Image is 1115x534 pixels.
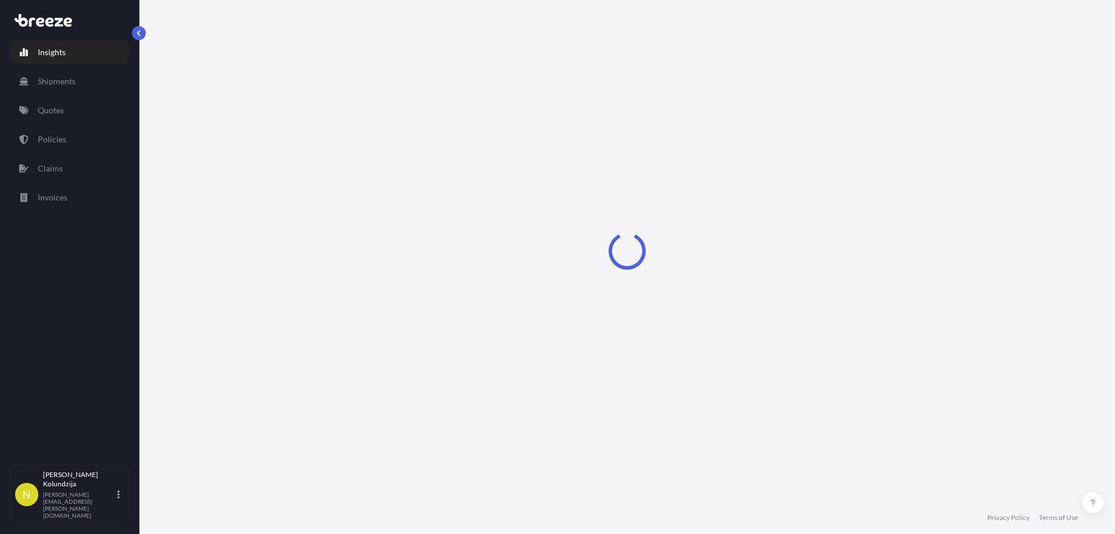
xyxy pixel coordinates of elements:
[38,76,75,87] p: Shipments
[38,134,66,145] p: Policies
[10,41,130,64] a: Insights
[38,192,67,203] p: Invoices
[38,46,66,58] p: Insights
[38,105,64,116] p: Quotes
[10,186,130,209] a: Invoices
[38,163,63,174] p: Claims
[43,470,115,489] p: [PERSON_NAME] Kolundzija
[43,491,115,519] p: [PERSON_NAME][EMAIL_ADDRESS][PERSON_NAME][DOMAIN_NAME]
[10,157,130,180] a: Claims
[10,128,130,151] a: Policies
[10,70,130,93] a: Shipments
[10,99,130,122] a: Quotes
[23,489,31,500] span: N
[987,513,1030,522] a: Privacy Policy
[1039,513,1078,522] a: Terms of Use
